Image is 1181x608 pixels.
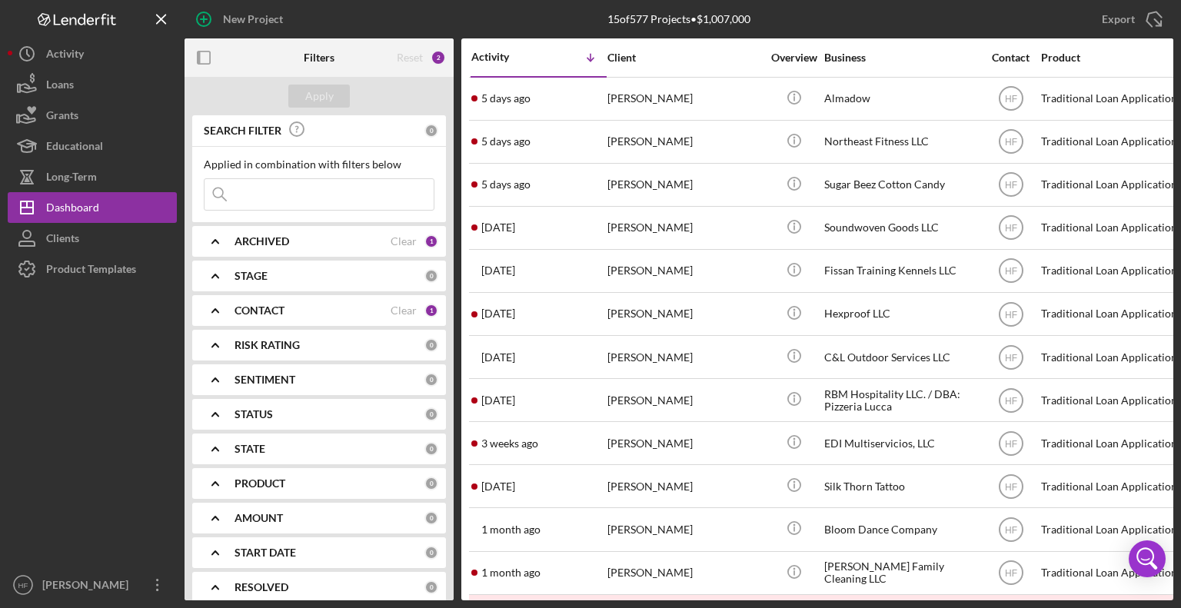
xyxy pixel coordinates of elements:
div: [PERSON_NAME] Family Cleaning LLC [824,553,978,593]
b: PRODUCT [235,477,285,490]
button: Export [1086,4,1173,35]
button: Grants [8,100,177,131]
div: Reset [397,51,423,64]
div: Long-Term [46,161,97,196]
div: Product Templates [46,254,136,288]
text: HF [1005,352,1017,363]
div: Clear [391,235,417,248]
div: Business [824,51,978,64]
text: HF [1005,568,1017,579]
div: 0 [424,511,438,525]
div: 2 [431,50,446,65]
div: [PERSON_NAME] [607,121,761,162]
div: Hexproof LLC [824,294,978,334]
b: RESOLVED [235,581,288,593]
button: Clients [8,223,177,254]
div: [PERSON_NAME] [607,423,761,463]
div: 0 [424,442,438,456]
time: 2025-08-26 21:39 [481,264,515,277]
time: 2025-07-27 03:33 [481,523,541,536]
button: Dashboard [8,192,177,223]
div: 0 [424,477,438,490]
div: Dashboard [46,192,99,227]
div: Client [607,51,761,64]
div: New Project [223,4,283,35]
div: [PERSON_NAME] [607,208,761,248]
div: [PERSON_NAME] [607,294,761,334]
b: STATUS [235,408,273,420]
div: 0 [424,373,438,387]
div: Silk Thorn Tattoo [824,466,978,507]
button: New Project [185,4,298,35]
div: 0 [424,407,438,421]
button: HF[PERSON_NAME] [8,570,177,600]
div: [PERSON_NAME] [607,553,761,593]
div: [PERSON_NAME] [38,570,138,604]
div: 0 [424,338,438,352]
b: ARCHIVED [235,235,289,248]
text: HF [1005,438,1017,449]
div: Bloom Dance Company [824,509,978,550]
time: 2025-08-28 22:12 [481,178,531,191]
button: Apply [288,85,350,108]
b: SENTIMENT [235,374,295,386]
text: HF [1005,266,1017,277]
text: HF [1005,525,1017,536]
b: Filters [304,51,334,64]
div: Activity [471,51,539,63]
b: STATE [235,443,265,455]
div: Open Intercom Messenger [1129,540,1166,577]
div: Sugar Beez Cotton Candy [824,164,978,205]
div: [PERSON_NAME] [607,466,761,507]
b: START DATE [235,547,296,559]
div: 0 [424,580,438,594]
div: 15 of 577 Projects • $1,007,000 [607,13,750,25]
div: RBM Hospitality LLC. / DBA: Pizzeria Lucca [824,380,978,420]
time: 2025-08-18 01:53 [481,394,515,407]
div: Educational [46,131,103,165]
button: Product Templates [8,254,177,284]
time: 2025-08-28 03:14 [481,221,515,234]
div: [PERSON_NAME] [607,251,761,291]
div: 1 [424,234,438,248]
div: Apply [305,85,334,108]
div: EDI Multiservicios, LLC [824,423,978,463]
button: Loans [8,69,177,100]
b: STAGE [235,270,268,282]
div: [PERSON_NAME] [607,164,761,205]
div: 0 [424,269,438,283]
div: C&L Outdoor Services LLC [824,337,978,377]
text: HF [1005,180,1017,191]
button: Long-Term [8,161,177,192]
time: 2025-08-14 03:17 [481,437,538,450]
b: CONTACT [235,304,284,317]
time: 2025-07-24 04:25 [481,566,541,579]
div: Contact [982,51,1040,64]
text: HF [1005,481,1017,492]
button: Educational [8,131,177,161]
div: Applied in combination with filters below [204,158,434,171]
button: Activity [8,38,177,69]
div: Clear [391,304,417,317]
text: HF [1005,137,1017,148]
time: 2025-08-29 02:24 [481,92,531,105]
div: Grants [46,100,78,135]
text: HF [1005,309,1017,320]
div: [PERSON_NAME] [607,380,761,420]
time: 2025-08-07 05:22 [481,480,515,493]
text: HF [1005,223,1017,234]
div: Clients [46,223,79,257]
time: 2025-08-29 00:32 [481,135,531,148]
div: Overview [765,51,823,64]
div: Northeast Fitness LLC [824,121,978,162]
div: [PERSON_NAME] [607,78,761,119]
div: Fissan Training Kennels LLC [824,251,978,291]
div: 0 [424,546,438,560]
text: HF [1005,395,1017,406]
b: AMOUNT [235,512,283,524]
